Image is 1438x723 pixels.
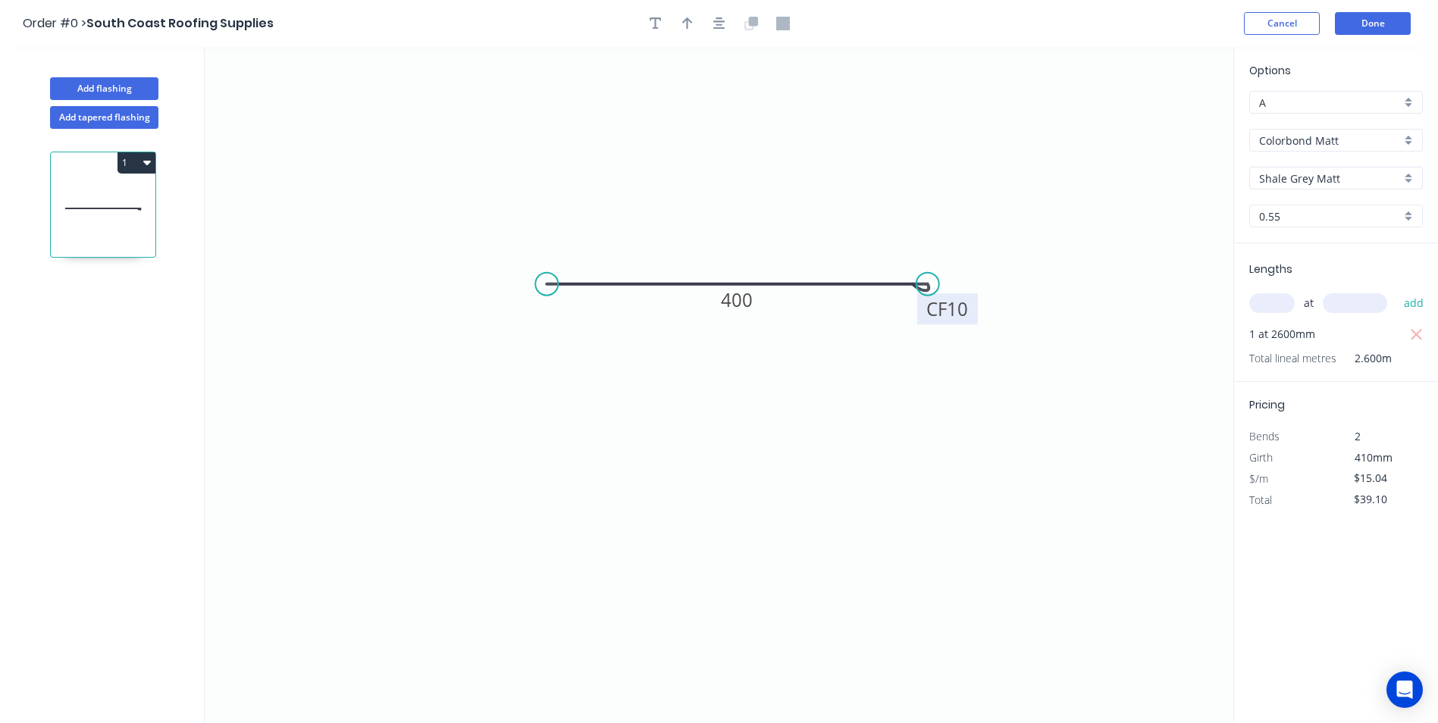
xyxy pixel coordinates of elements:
span: Lengths [1249,261,1292,277]
span: Total [1249,493,1272,507]
button: Add tapered flashing [50,106,158,129]
input: Colour [1259,171,1401,186]
span: Order #0 > [23,14,86,32]
span: at [1304,293,1314,314]
button: 1 [117,152,155,174]
span: Options [1249,63,1291,78]
input: Price level [1259,95,1401,111]
span: Girth [1249,450,1273,465]
button: Add flashing [50,77,158,100]
button: Cancel [1244,12,1320,35]
button: add [1396,290,1432,316]
span: 2.600m [1336,348,1392,369]
span: Total lineal metres [1249,348,1336,369]
input: Material [1259,133,1401,149]
span: $/m [1249,471,1268,486]
span: 1 at 2600mm [1249,324,1315,345]
input: Thickness [1259,208,1401,224]
button: Done [1335,12,1411,35]
tspan: 400 [721,287,753,312]
tspan: 10 [947,296,968,321]
svg: 0 [205,47,1233,723]
span: 410mm [1355,450,1393,465]
tspan: CF [926,296,947,321]
div: Open Intercom Messenger [1386,671,1423,708]
span: Bends [1249,429,1280,443]
span: Pricing [1249,397,1285,412]
span: South Coast Roofing Supplies [86,14,274,32]
span: 2 [1355,429,1361,443]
